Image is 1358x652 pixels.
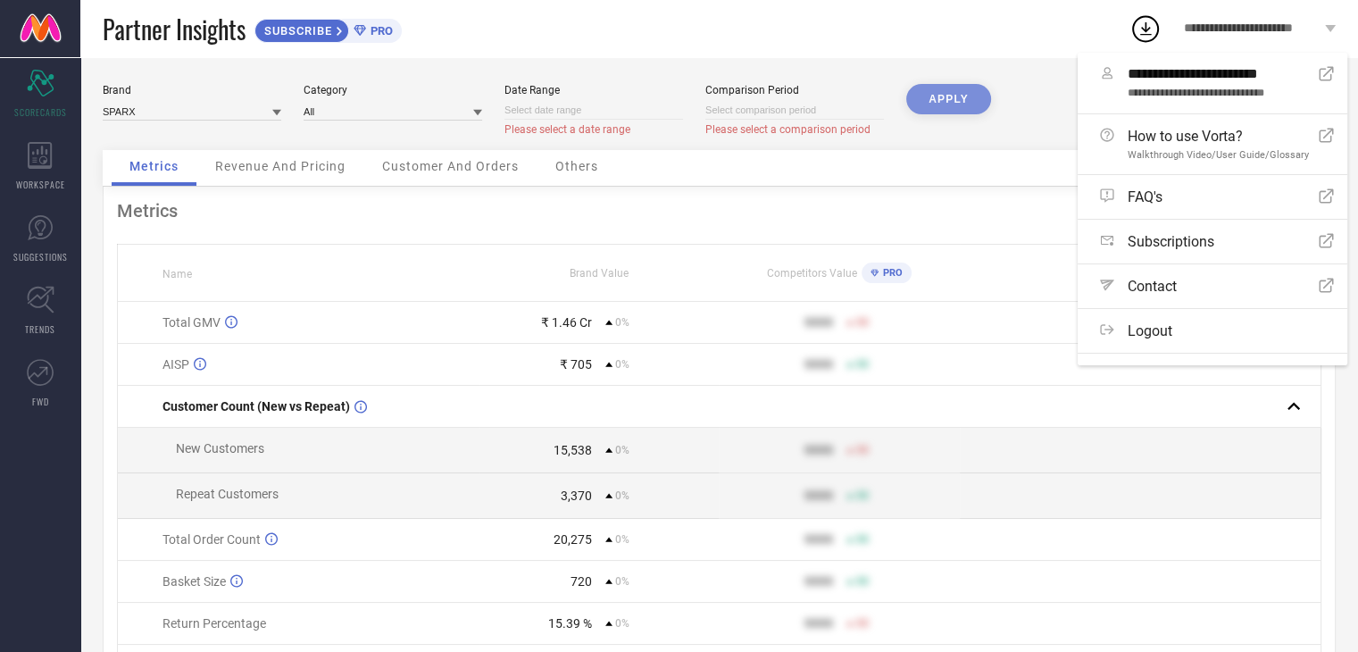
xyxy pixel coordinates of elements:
[14,105,67,119] span: SCORECARDS
[103,11,246,47] span: Partner Insights
[856,489,869,502] span: 50
[570,267,629,280] span: Brand Value
[129,159,179,173] span: Metrics
[176,487,279,501] span: Repeat Customers
[541,315,592,330] div: ₹ 1.46 Cr
[615,617,629,630] span: 0%
[176,441,264,456] span: New Customers
[615,575,629,588] span: 0%
[856,444,869,456] span: 50
[1128,128,1309,145] span: How to use Vorta?
[504,123,630,136] span: Please select a date range
[561,489,592,503] div: 3,370
[1128,149,1309,161] span: Walkthrough Video/User Guide/Glossary
[162,532,261,547] span: Total Order Count
[767,267,857,280] span: Competitors Value
[615,444,629,456] span: 0%
[1078,175,1347,219] a: FAQ's
[1128,278,1177,295] span: Contact
[804,489,833,503] div: 9999
[804,616,833,631] div: 9999
[382,159,519,173] span: Customer And Orders
[366,24,393,38] span: PRO
[504,101,683,120] input: Select date range
[1078,264,1347,308] a: Contact
[856,533,869,546] span: 50
[804,443,833,457] div: 9999
[615,316,629,329] span: 0%
[705,84,884,96] div: Comparison Period
[554,532,592,547] div: 20,275
[615,358,629,371] span: 0%
[804,532,833,547] div: 9999
[1128,322,1172,339] span: Logout
[804,574,833,589] div: 9999
[1128,233,1214,250] span: Subscriptions
[304,84,482,96] div: Category
[804,315,833,330] div: 9999
[32,395,49,408] span: FWD
[1129,13,1162,45] div: Open download list
[548,616,592,631] div: 15.39 %
[856,316,869,329] span: 50
[162,574,226,589] span: Basket Size
[25,322,55,336] span: TRENDS
[13,250,68,263] span: SUGGESTIONS
[879,267,903,279] span: PRO
[1078,220,1347,263] a: Subscriptions
[804,357,833,372] div: 9999
[162,399,350,414] span: Customer Count (New vs Repeat)
[705,101,884,120] input: Select comparison period
[560,357,592,372] div: ₹ 705
[504,84,683,96] div: Date Range
[254,14,402,43] a: SUBSCRIBEPRO
[856,617,869,630] span: 50
[615,489,629,502] span: 0%
[856,575,869,588] span: 50
[1128,188,1162,205] span: FAQ's
[1078,114,1347,174] a: How to use Vorta?Walkthrough Video/User Guide/Glossary
[117,200,1321,222] div: Metrics
[615,533,629,546] span: 0%
[571,574,592,589] div: 720
[555,159,598,173] span: Others
[215,159,346,173] span: Revenue And Pricing
[162,357,189,372] span: AISP
[162,315,221,330] span: Total GMV
[162,268,192,280] span: Name
[16,178,65,191] span: WORKSPACE
[103,84,281,96] div: Brand
[162,616,266,631] span: Return Percentage
[705,123,871,136] span: Please select a comparison period
[255,24,337,38] span: SUBSCRIBE
[856,358,869,371] span: 50
[554,443,592,457] div: 15,538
